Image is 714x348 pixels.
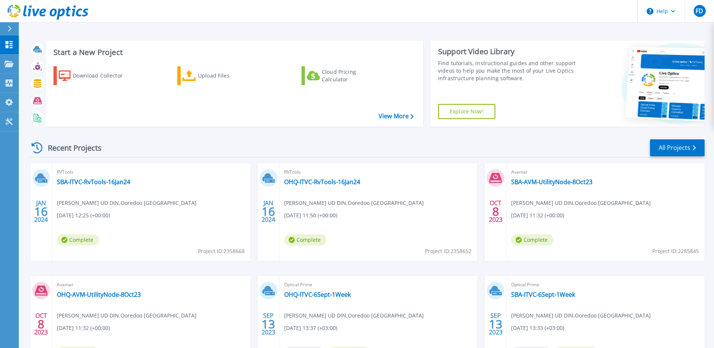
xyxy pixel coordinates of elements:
span: [DATE] 11:50 (+00:00) [284,211,337,220]
div: SEP 2023 [261,310,276,338]
a: All Projects [650,139,705,156]
span: Avamar [511,168,700,176]
a: SBA-ITVC-6Sept-1Week [511,291,575,298]
span: Optical Prime [284,281,473,289]
span: 13 [262,321,275,327]
span: [PERSON_NAME] UD DIN , Ooredoo [GEOGRAPHIC_DATA] [511,311,651,320]
div: Cloud Pricing Calculator [322,68,382,83]
span: Complete [284,234,326,246]
span: [DATE] 12:25 (+00:00) [57,211,110,220]
span: Project ID: 2358652 [425,247,472,255]
a: OHQ-ITVC-6Sept-1Week [284,291,351,298]
span: [PERSON_NAME] UD DIN , Ooredoo [GEOGRAPHIC_DATA] [511,199,651,207]
div: Support Video Library [438,47,578,56]
span: [PERSON_NAME] UD DIN , Ooredoo [GEOGRAPHIC_DATA] [57,199,196,207]
span: [PERSON_NAME] UD DIN , Ooredoo [GEOGRAPHIC_DATA] [57,311,196,320]
a: OHQ-AVM-UtilityNode-8Oct23 [57,291,141,298]
span: Complete [57,234,99,246]
span: Avamar [57,281,246,289]
div: OCT 2023 [489,198,503,225]
span: [DATE] 11:32 (+00:00) [511,211,564,220]
a: Explore Now! [438,104,495,119]
span: [PERSON_NAME] UD DIN , Ooredoo [GEOGRAPHIC_DATA] [284,311,424,320]
div: SEP 2023 [489,310,503,338]
span: [DATE] 13:37 (+03:00) [284,324,337,332]
span: 8 [38,321,44,327]
span: [DATE] 13:33 (+03:00) [511,324,564,332]
a: Upload Files [177,66,261,85]
span: Optical Prime [511,281,700,289]
a: Download Collector [53,66,137,85]
span: 16 [34,208,48,215]
span: Project ID: 2358668 [198,247,245,255]
span: [PERSON_NAME] UD DIN , Ooredoo [GEOGRAPHIC_DATA] [284,199,424,207]
span: 13 [489,321,502,327]
a: Cloud Pricing Calculator [301,66,385,85]
span: [DATE] 11:32 (+00:00) [57,324,110,332]
a: OHQ-ITVC-RvTools-16Jan24 [284,178,360,186]
div: JAN 2024 [34,198,48,225]
span: Complete [511,234,553,246]
h3: Start a New Project [53,48,413,56]
span: 16 [262,208,275,215]
a: SBA-ITVC-RvTools-16Jan24 [57,178,130,186]
div: Recent Projects [29,139,112,157]
span: 8 [492,208,499,215]
div: Upload Files [198,68,258,83]
div: OCT 2023 [34,310,48,338]
a: View More [379,113,414,120]
div: JAN 2024 [261,198,276,225]
div: Download Collector [73,68,133,83]
div: Find tutorials, instructional guides and other support videos to help you make the most of your L... [438,60,578,82]
span: FD [696,8,703,14]
a: SBA-AVM-UtilityNode-8Oct23 [511,178,592,186]
span: RVTools [57,168,246,176]
span: Project ID: 2285845 [652,247,699,255]
span: RVTools [284,168,473,176]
